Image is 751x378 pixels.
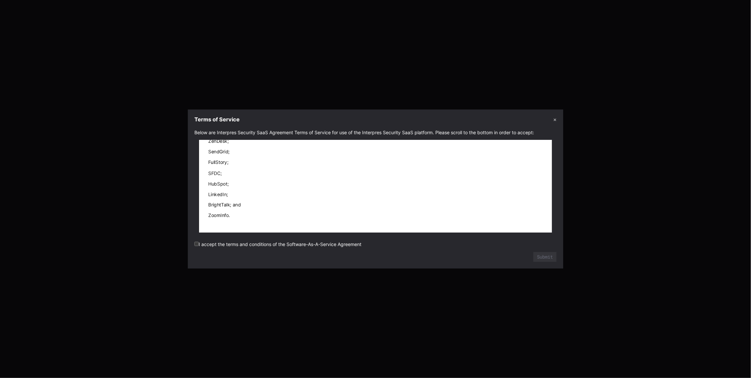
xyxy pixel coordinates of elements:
[208,202,543,208] li: BrightTalk; and
[208,159,543,165] li: FullStory;
[554,116,557,123] button: ✕
[208,170,543,176] li: SFDC;
[194,116,240,123] h3: Terms of Service
[208,181,543,187] li: HubSpot;
[533,252,557,262] button: Submit
[208,138,543,144] li: ZenDesk;
[194,241,361,247] label: I accept the terms and conditions of the Software-As-A-Service Agreement
[194,242,199,246] input: I accept the terms and conditions of the Software-As-A-Service Agreement
[208,212,543,218] li: ZoomInfo.
[208,149,543,155] li: SendGrid;
[208,191,543,197] li: LinkedIn;
[194,130,557,136] div: Below are Interpres Security SaaS Agreement Terms of Service for use of the Interpres Security Sa...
